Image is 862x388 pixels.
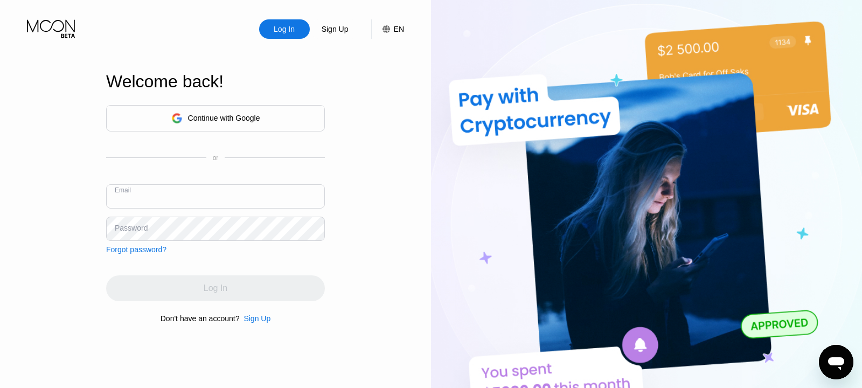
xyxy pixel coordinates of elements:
[106,72,325,92] div: Welcome back!
[244,314,270,323] div: Sign Up
[213,154,219,162] div: or
[106,105,325,131] div: Continue with Google
[115,224,148,232] div: Password
[161,314,240,323] div: Don't have an account?
[394,25,404,33] div: EN
[819,345,853,379] iframe: Button to launch messaging window
[106,245,166,254] div: Forgot password?
[371,19,404,39] div: EN
[188,114,260,122] div: Continue with Google
[273,24,296,34] div: Log In
[239,314,270,323] div: Sign Up
[259,19,310,39] div: Log In
[321,24,350,34] div: Sign Up
[115,186,131,194] div: Email
[310,19,360,39] div: Sign Up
